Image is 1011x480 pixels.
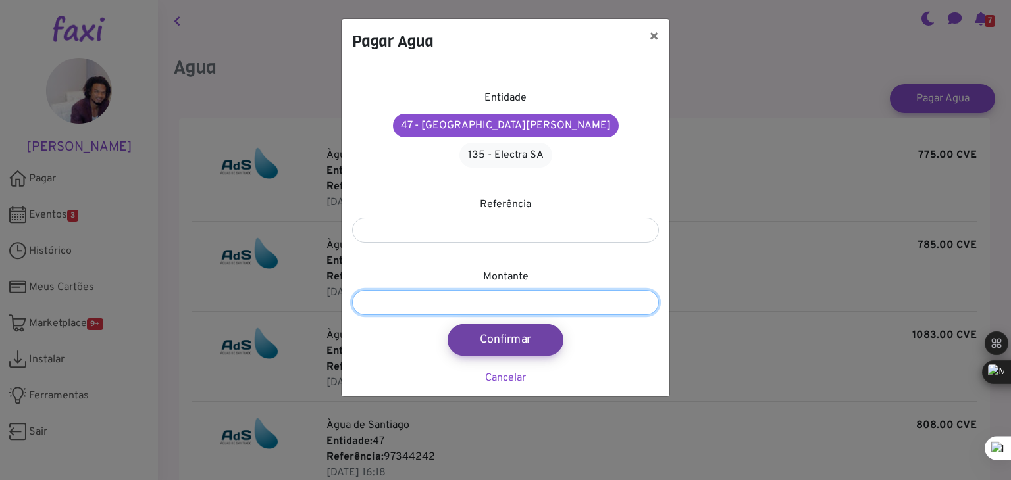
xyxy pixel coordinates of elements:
a: 135 - Electra SA [459,143,552,168]
button: × [638,19,669,56]
h4: Pagar Agua [352,30,434,53]
label: Entidade [484,90,527,106]
button: Confirmar [448,324,563,356]
a: 47 - [GEOGRAPHIC_DATA][PERSON_NAME] [393,114,619,137]
a: Cancelar [485,372,526,385]
label: Montante [483,269,529,285]
label: Referência [480,197,531,212]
